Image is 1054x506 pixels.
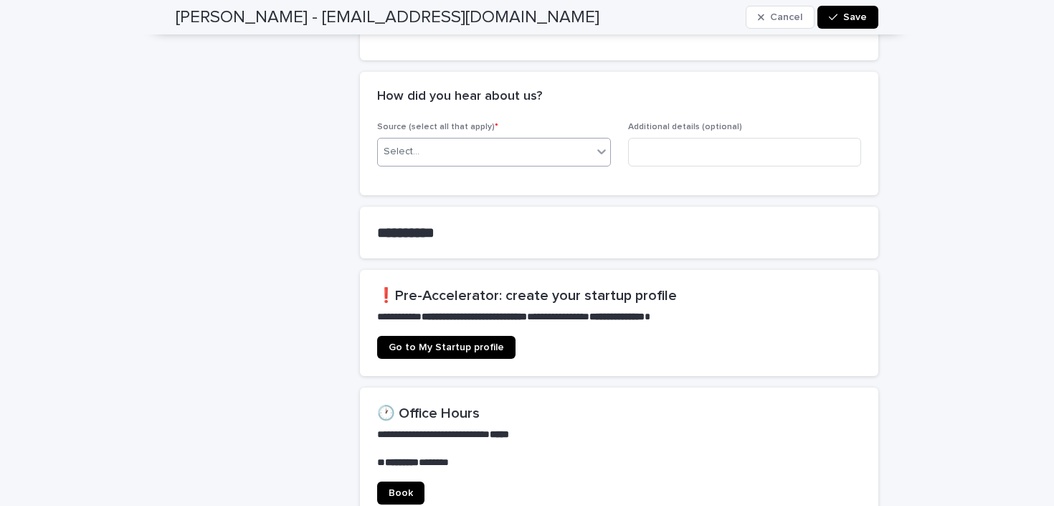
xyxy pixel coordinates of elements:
div: Select... [384,144,419,159]
span: Save [843,12,867,22]
h2: [PERSON_NAME] - [EMAIL_ADDRESS][DOMAIN_NAME] [176,7,599,28]
button: Cancel [746,6,815,29]
h2: ❗Pre-Accelerator: create your startup profile [377,287,861,304]
span: Go to My Startup profile [389,342,504,352]
a: Book [377,482,424,505]
span: Cancel [770,12,802,22]
span: Source (select all that apply) [377,123,498,131]
a: Go to My Startup profile [377,336,516,359]
button: Save [817,6,878,29]
h2: How did you hear about us? [377,89,542,105]
span: Additional details (optional) [628,123,742,131]
h2: 🕐 Office Hours [377,405,861,422]
span: Book [389,488,413,498]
